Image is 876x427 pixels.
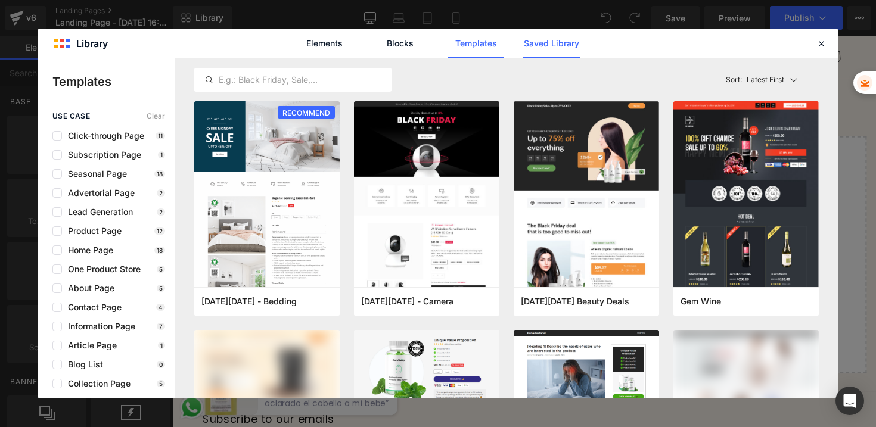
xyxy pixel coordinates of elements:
p: 4 [156,304,165,311]
p: 18 [154,247,165,254]
span: Gem Wine [681,296,721,307]
span: One Product Store [62,264,141,274]
p: 5 [157,266,165,273]
span: Aclarantes [139,16,192,27]
span: Click-through Page [62,131,144,141]
button: Latest FirstSort:Latest First [721,68,819,92]
span: use case [52,112,90,120]
div: Me encanta como le a aclarado el cabello a mi bebe [95,360,223,381]
a: INTEA® Venezuela [27,2,120,41]
span: Sort: [726,76,742,84]
span: Lead Generation [62,207,133,217]
p: 5 [157,380,165,387]
div: J.s de [GEOGRAPHIC_DATA] ha calificado un producto [95,335,223,356]
p: 5 [157,285,165,292]
p: Start building your page [29,131,692,145]
p: 2 [157,208,165,216]
p: 1 [158,151,165,158]
img: https://imgs.alireviews.io/images/resize?url=https://cdn.shopify.com/s/files/1/0882/2980/6422/fil... [12,313,88,389]
p: Templates [52,73,175,91]
span: Seasonal Page [62,169,127,179]
span: Cyber Monday - Bedding [201,296,297,307]
p: 1 [158,342,165,349]
div: [DATE] [200,321,223,331]
p: 0 [157,361,165,368]
span: Contact Page [62,303,122,312]
span: Subscription Page [62,150,141,160]
p: 7 [157,323,165,330]
div: Open WhatsApp chat [6,367,34,395]
p: or Drag & Drop elements from left sidebar [29,310,692,318]
span: Home Page [62,245,113,255]
a: Blocks [372,29,428,58]
input: E.g.: Black Friday, Sale,... [195,73,391,87]
span: Article Page [62,341,117,350]
span: Advertorial Page [62,188,135,198]
span: Cuidados [PERSON_NAME] [217,16,347,27]
div: Open Intercom Messenger [835,387,864,415]
p: 2 [157,189,165,197]
span: Black Friday - Camera [361,296,453,307]
a: Explore Template [307,276,414,300]
p: 18 [154,170,165,177]
summary: Cuidados [PERSON_NAME] [210,8,364,35]
a: Saved Library [523,29,580,58]
p: Latest First [747,74,784,85]
span: Black Friday Beauty Deals [521,296,629,307]
p: 12 [154,227,165,235]
span: Collection Page [62,379,131,388]
span: Information Page [62,322,135,331]
a: Elements [296,29,353,58]
summary: Búsqueda [610,8,637,35]
span: Blog List [62,360,103,369]
a: Formas de Pago [364,8,457,35]
img: INTEA® Venezuela [32,7,115,36]
a: Templates [448,29,504,58]
span: RECOMMEND [278,106,335,120]
h2: Subscribe to our emails [32,386,590,400]
span: Product Page [62,226,122,236]
summary: Aclarantes [132,8,209,35]
span: Formas de Pago [371,16,450,27]
p: 11 [156,132,165,139]
span: Coming Soon [62,398,120,407]
a: Send a message via WhatsApp [6,367,34,395]
span: Clear [147,112,165,120]
span: About Page [62,283,114,293]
